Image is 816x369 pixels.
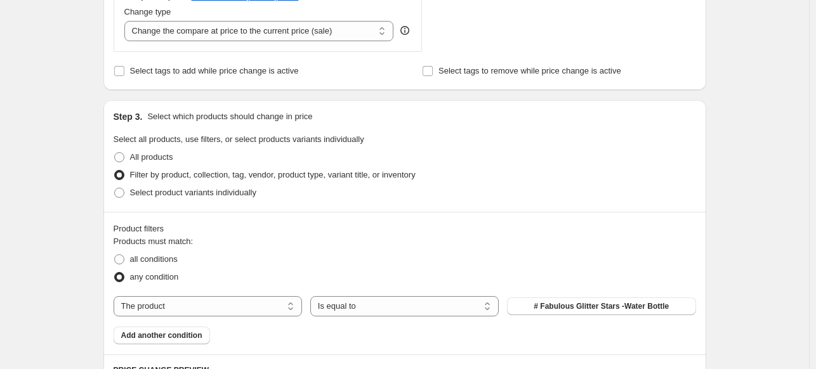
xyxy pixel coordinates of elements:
span: Filter by product, collection, tag, vendor, product type, variant title, or inventory [130,170,416,179]
p: Select which products should change in price [147,110,312,123]
span: Add another condition [121,330,202,340]
button: Add another condition [114,327,210,344]
span: Select product variants individually [130,188,256,197]
span: Change type [124,7,171,16]
span: Select tags to add while price change is active [130,66,299,75]
span: All products [130,152,173,162]
span: Select all products, use filters, or select products variants individually [114,134,364,144]
div: help [398,24,411,37]
h2: Step 3. [114,110,143,123]
div: Product filters [114,223,696,235]
span: any condition [130,272,179,282]
span: all conditions [130,254,178,264]
button: # Fabulous Glitter Stars -Water Bottle [507,297,695,315]
span: # Fabulous Glitter Stars -Water Bottle [534,301,669,311]
span: Products must match: [114,236,194,246]
span: Select tags to remove while price change is active [438,66,621,75]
